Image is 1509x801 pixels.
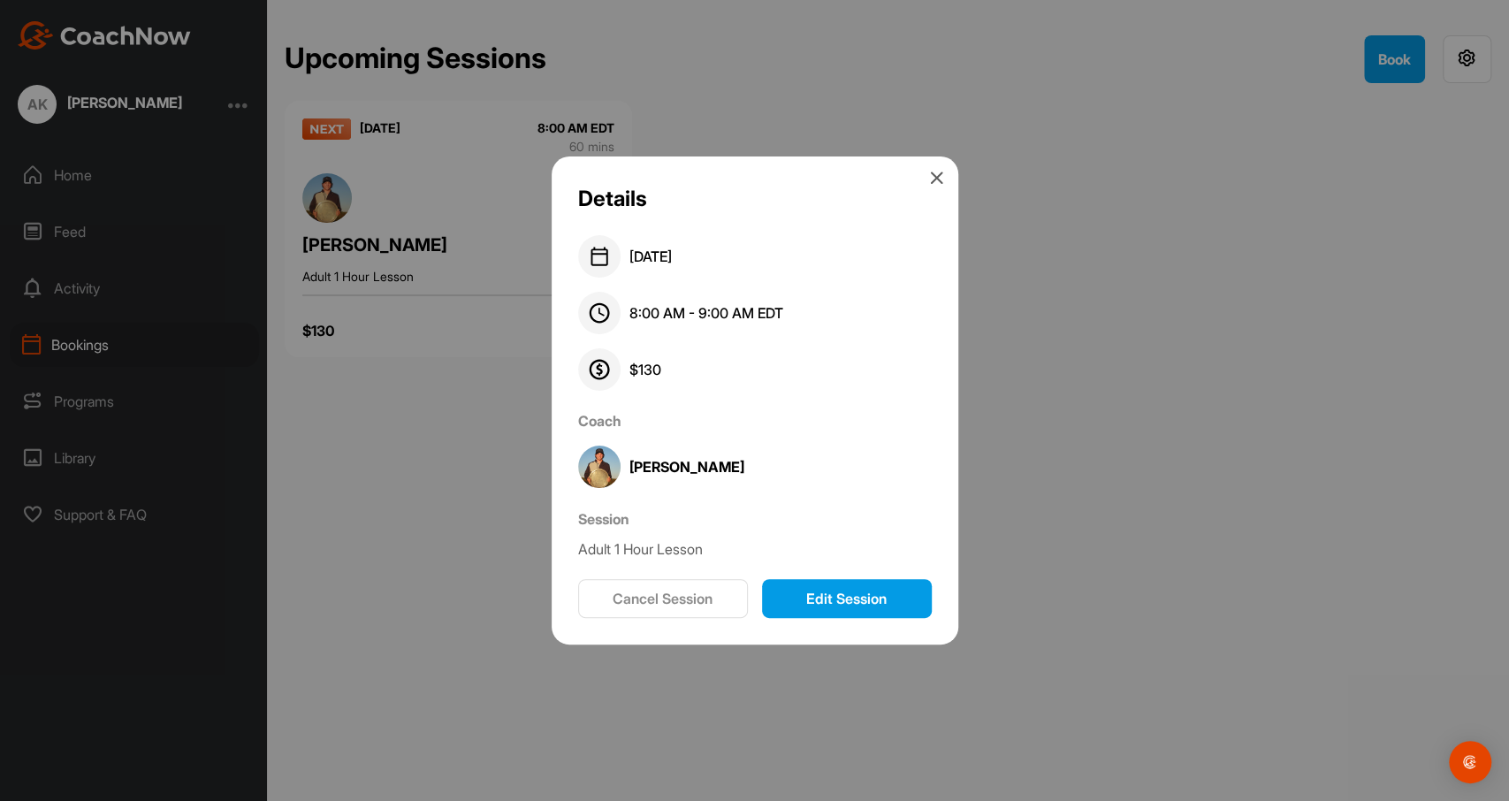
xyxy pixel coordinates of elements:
div: [PERSON_NAME] [629,446,744,488]
div: $ 130 [629,348,661,391]
div: Coach [578,410,932,431]
img: price [578,348,610,380]
div: Adult 1 Hour Lesson [578,538,932,560]
img: time [578,292,610,324]
div: Open Intercom Messenger [1449,741,1491,783]
button: Cancel Session [578,579,748,618]
div: Session [578,508,932,530]
img: date [578,235,610,267]
button: Edit Session [762,579,932,618]
div: Details [578,183,647,215]
img: coach [578,446,621,488]
div: 8:00 AM - 9:00 AM EDT [629,292,783,334]
div: [DATE] [629,235,672,278]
